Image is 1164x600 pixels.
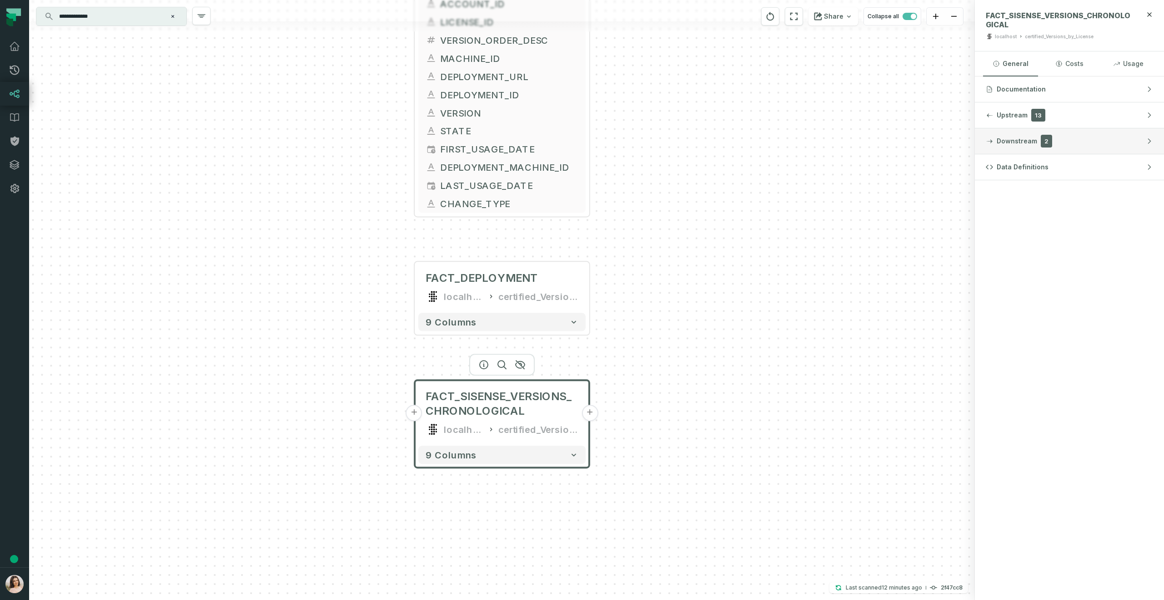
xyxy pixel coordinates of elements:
span: STATE [440,124,578,138]
button: FIRST_USAGE_DATE [418,140,586,158]
button: Last scanned[DATE] 10:52:532f47cc8 [829,582,968,593]
span: string [426,89,436,100]
button: Usage [1101,51,1156,76]
span: string [426,107,436,118]
span: 9 columns [426,316,477,327]
span: Data Definitions [997,163,1049,172]
button: STATE [418,122,586,140]
span: FACT_SISENSE_VERSIONS_CHRONOLOGICAL [986,11,1133,29]
img: avatar of Kateryna Viflinzider [5,575,24,593]
span: string [426,71,436,82]
span: Upstream [997,111,1028,120]
span: date [426,143,436,154]
span: string [426,198,436,209]
span: string [426,53,436,64]
button: Downstream2 [975,128,1164,154]
span: VERSION_ORDER_DESC [440,33,578,47]
span: Downstream [997,137,1037,146]
span: Documentation [997,85,1046,94]
span: DEPLOYMENT_ID [440,88,578,102]
div: Tooltip anchor [10,555,18,563]
span: 2 [1041,135,1052,147]
button: Upstream13 [975,102,1164,128]
button: + [582,405,598,421]
span: FIRST_USAGE_DATE [440,142,578,156]
p: Last scanned [846,583,922,592]
span: 13 [1031,109,1045,122]
button: Share [808,7,858,25]
span: MACHINE_ID [440,51,578,65]
button: zoom out [945,8,963,25]
span: DEPLOYMENT_MACHINE_ID [440,160,578,174]
div: localhost [995,33,1017,40]
span: integer [426,35,436,46]
button: Data Definitions [975,154,1164,180]
button: Clear search query [168,12,177,21]
span: string [426,125,436,136]
div: localhost [444,422,484,437]
div: localhost [444,289,484,304]
span: string [426,162,436,173]
span: 9 columns [426,449,477,460]
button: Documentation [975,76,1164,102]
button: VERSION [418,104,586,122]
relative-time: Aug 18, 2025, 10:52 AM GMT+3 [882,584,922,591]
button: + [406,405,422,421]
h4: 2f47cc8 [941,585,963,590]
button: Costs [1042,51,1097,76]
button: VERSION_ORDER_DESC [418,31,586,49]
button: DEPLOYMENT_MACHINE_ID [418,158,586,176]
div: certified_Versions_by_License [498,422,578,437]
button: MACHINE_ID [418,49,586,67]
span: date [426,180,436,191]
button: CHANGE_TYPE [418,194,586,213]
button: DEPLOYMENT_URL [418,67,586,86]
span: LAST_USAGE_DATE [440,178,578,192]
span: FACT_SISENSE_VERSIONS_CHRONOLOGICAL [426,389,578,418]
button: LAST_USAGE_DATE [418,176,586,194]
button: Collapse all [863,7,921,25]
button: DEPLOYMENT_ID [418,86,586,104]
div: FACT_DEPLOYMENT [426,271,538,285]
button: zoom in [927,8,945,25]
span: DEPLOYMENT_URL [440,70,578,83]
div: certified_Versions_by_License [498,289,578,304]
button: General [983,51,1038,76]
span: VERSION [440,106,578,120]
div: certified_Versions_by_License [1025,33,1094,40]
span: CHANGE_TYPE [440,197,578,210]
